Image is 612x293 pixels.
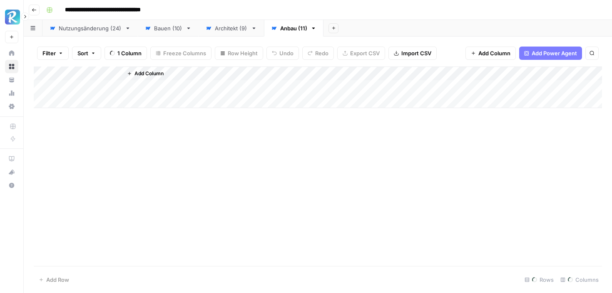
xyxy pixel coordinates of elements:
[532,49,577,57] span: Add Power Agent
[5,179,18,192] button: Help + Support
[557,273,602,286] div: Columns
[42,20,138,37] a: Nutzungsänderung (24)
[5,73,18,86] a: Your Data
[266,47,299,60] button: Undo
[5,100,18,113] a: Settings
[337,47,385,60] button: Export CSV
[37,47,69,60] button: Filter
[401,49,431,57] span: Import CSV
[519,47,582,60] button: Add Power Agent
[5,7,18,27] button: Workspace: Radyant
[163,49,206,57] span: Freeze Columns
[215,47,263,60] button: Row Height
[388,47,437,60] button: Import CSV
[34,273,74,286] button: Add Row
[154,24,182,32] div: Bauen (10)
[5,10,20,25] img: Radyant Logo
[199,20,264,37] a: Architekt (9)
[478,49,510,57] span: Add Column
[59,24,122,32] div: Nutzungsänderung (24)
[104,47,147,60] button: 1 Column
[124,68,167,79] button: Add Column
[5,152,18,165] a: AirOps Academy
[72,47,101,60] button: Sort
[350,49,380,57] span: Export CSV
[280,24,307,32] div: Anbau (11)
[279,49,294,57] span: Undo
[228,49,258,57] span: Row Height
[5,60,18,73] a: Browse
[42,49,56,57] span: Filter
[302,47,334,60] button: Redo
[5,165,18,179] button: What's new?
[264,20,323,37] a: Anbau (11)
[134,70,164,77] span: Add Column
[77,49,88,57] span: Sort
[315,49,328,57] span: Redo
[5,86,18,100] a: Usage
[150,47,211,60] button: Freeze Columns
[465,47,516,60] button: Add Column
[138,20,199,37] a: Bauen (10)
[215,24,248,32] div: Architekt (9)
[5,47,18,60] a: Home
[46,276,69,284] span: Add Row
[117,49,142,57] span: 1 Column
[521,273,557,286] div: Rows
